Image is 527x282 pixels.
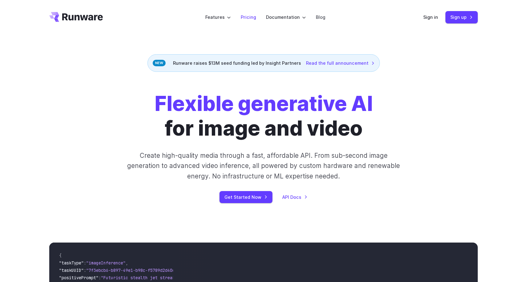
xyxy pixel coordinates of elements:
[59,275,99,280] span: "positivePrompt"
[59,253,62,258] span: {
[126,260,128,266] span: ,
[49,12,103,22] a: Go to /
[84,268,86,273] span: :
[59,268,84,273] span: "taskUUID"
[219,191,272,203] a: Get Started Now
[306,59,375,67] a: Read the full announcement
[127,150,401,181] p: Create high-quality media through a fast, affordable API. From sub-second image generation to adv...
[86,260,126,266] span: "imageInference"
[59,260,84,266] span: "taskType"
[205,14,231,21] label: Features
[101,275,325,280] span: "Futuristic stealth jet streaking through a neon-lit cityscape with glowing purple exhaust"
[241,14,256,21] a: Pricing
[84,260,86,266] span: :
[266,14,306,21] label: Documentation
[99,275,101,280] span: :
[86,268,180,273] span: "7f3ebcb6-b897-49e1-b98c-f5789d2d40d7"
[445,11,478,23] a: Sign up
[155,92,373,141] h1: for image and video
[282,194,308,201] a: API Docs
[423,14,438,21] a: Sign in
[155,91,373,116] strong: Flexible generative AI
[147,54,380,72] div: Runware raises $13M seed funding led by Insight Partners
[316,14,325,21] a: Blog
